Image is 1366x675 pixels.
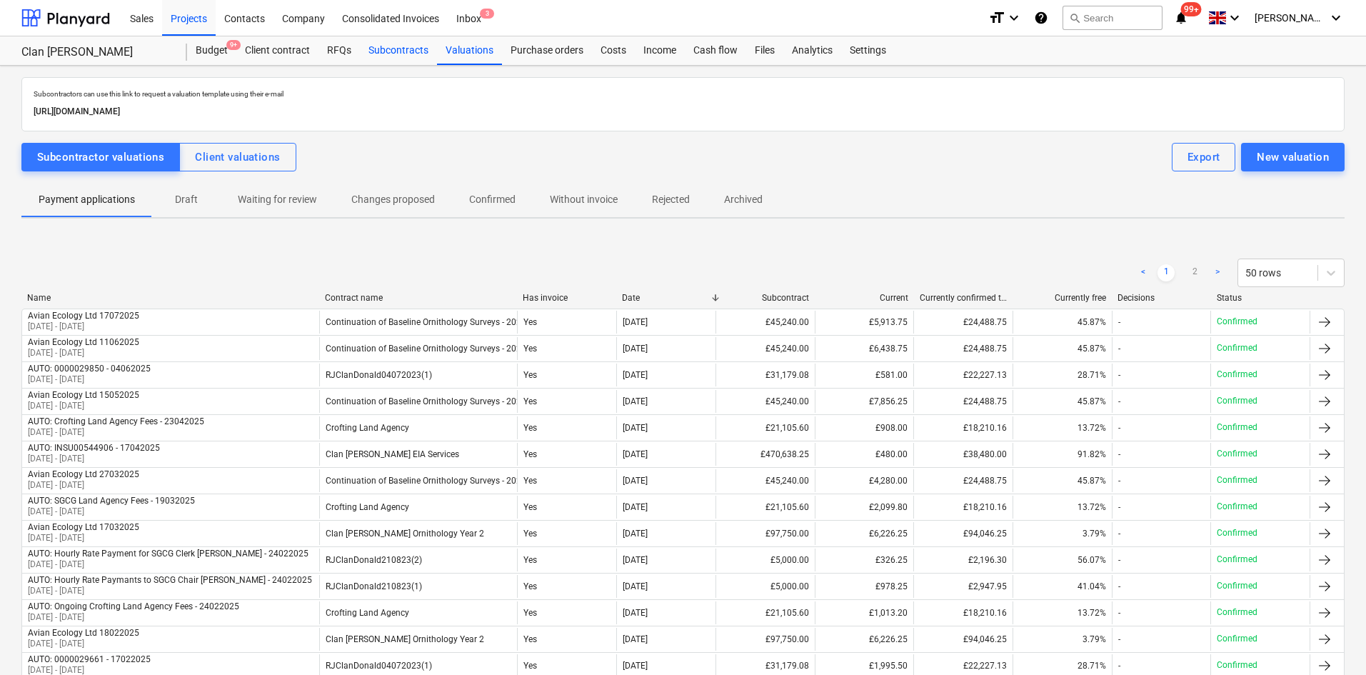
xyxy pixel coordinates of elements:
[913,575,1013,598] div: £2,947.95
[21,143,180,171] button: Subcontractor valuations
[715,364,815,386] div: £31,179.08
[318,36,360,65] a: RFQs
[913,337,1013,360] div: £24,488.75
[28,364,151,374] div: AUTO: 0000029850 - 04062025
[28,321,139,333] p: [DATE] - [DATE]
[28,469,139,479] div: Avian Ecology Ltd 27032025
[1217,527,1257,539] p: Confirmed
[326,449,459,459] div: Clan [PERSON_NAME] EIA Services
[913,443,1013,466] div: £38,480.00
[28,374,151,386] p: [DATE] - [DATE]
[635,36,685,65] div: Income
[326,634,484,644] div: Clan [PERSON_NAME] Ornithology Year 2
[1083,634,1106,644] span: 3.79%
[715,549,815,571] div: £5,000.00
[622,293,710,303] div: Date
[592,36,635,65] a: Costs
[1118,293,1205,303] div: Decisions
[1217,369,1257,381] p: Confirmed
[1078,476,1106,486] span: 45.87%
[28,479,139,491] p: [DATE] - [DATE]
[480,9,494,19] span: 3
[623,608,648,618] div: [DATE]
[326,581,422,591] div: RJClanDonald210823(1)
[469,192,516,207] p: Confirmed
[913,311,1013,334] div: £24,488.75
[326,344,526,354] div: Continuation of Baseline Ornithology Surveys - 2025
[685,36,746,65] a: Cash flow
[623,555,648,565] div: [DATE]
[715,522,815,545] div: £97,750.00
[502,36,592,65] a: Purchase orders
[326,476,526,486] div: Continuation of Baseline Ornithology Surveys - 2025
[623,476,648,486] div: [DATE]
[715,575,815,598] div: £5,000.00
[715,469,815,492] div: £45,240.00
[815,364,914,386] div: £581.00
[623,423,648,433] div: [DATE]
[1217,448,1257,460] p: Confirmed
[815,390,914,413] div: £7,856.25
[913,628,1013,651] div: £94,046.25
[1118,344,1120,354] div: -
[715,416,815,439] div: £21,105.60
[815,549,914,571] div: £326.25
[28,522,139,532] div: Avian Ecology Ltd 17032025
[28,426,204,439] p: [DATE] - [DATE]
[21,45,170,60] div: Clan [PERSON_NAME]
[815,522,914,545] div: £6,226.25
[623,581,648,591] div: [DATE]
[1078,555,1106,565] span: 56.07%
[815,628,914,651] div: £6,226.25
[815,496,914,519] div: £2,099.80
[1186,264,1203,281] a: Page 2
[815,311,914,334] div: £5,913.75
[1118,396,1120,406] div: -
[1118,476,1120,486] div: -
[517,443,616,466] div: Yes
[39,192,135,207] p: Payment applications
[623,661,648,671] div: [DATE]
[226,40,241,50] span: 9+
[1078,661,1106,671] span: 28.71%
[179,143,296,171] button: Client valuations
[715,601,815,624] div: £21,105.60
[326,370,432,380] div: RJClanDonald04072023(1)
[715,628,815,651] div: £97,750.00
[841,36,895,65] a: Settings
[815,601,914,624] div: £1,013.20
[437,36,502,65] a: Valuations
[28,601,239,611] div: AUTO: Ongoing Crofting Land Agency Fees - 24022025
[1034,9,1048,26] i: Knowledge base
[169,192,204,207] p: Draft
[517,416,616,439] div: Yes
[623,529,648,539] div: [DATE]
[1217,659,1257,671] p: Confirmed
[517,496,616,519] div: Yes
[623,634,648,644] div: [DATE]
[1217,421,1257,434] p: Confirmed
[1078,344,1106,354] span: 45.87%
[28,638,139,650] p: [DATE] - [DATE]
[325,293,512,303] div: Contract name
[746,36,783,65] a: Files
[236,36,318,65] div: Client contract
[913,469,1013,492] div: £24,488.75
[1118,449,1120,459] div: -
[1257,148,1329,166] div: New valuation
[28,337,139,347] div: Avian Ecology Ltd 11062025
[1217,342,1257,354] p: Confirmed
[1118,529,1120,539] div: -
[715,443,815,466] div: £470,638.25
[517,575,616,598] div: Yes
[820,293,908,303] div: Current
[517,337,616,360] div: Yes
[326,661,432,671] div: RJClanDonald04072023(1)
[1295,606,1366,675] iframe: Chat Widget
[1078,317,1106,327] span: 45.87%
[1174,9,1188,26] i: notifications
[1078,396,1106,406] span: 45.87%
[28,496,195,506] div: AUTO: SGCG Land Agency Fees - 19032025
